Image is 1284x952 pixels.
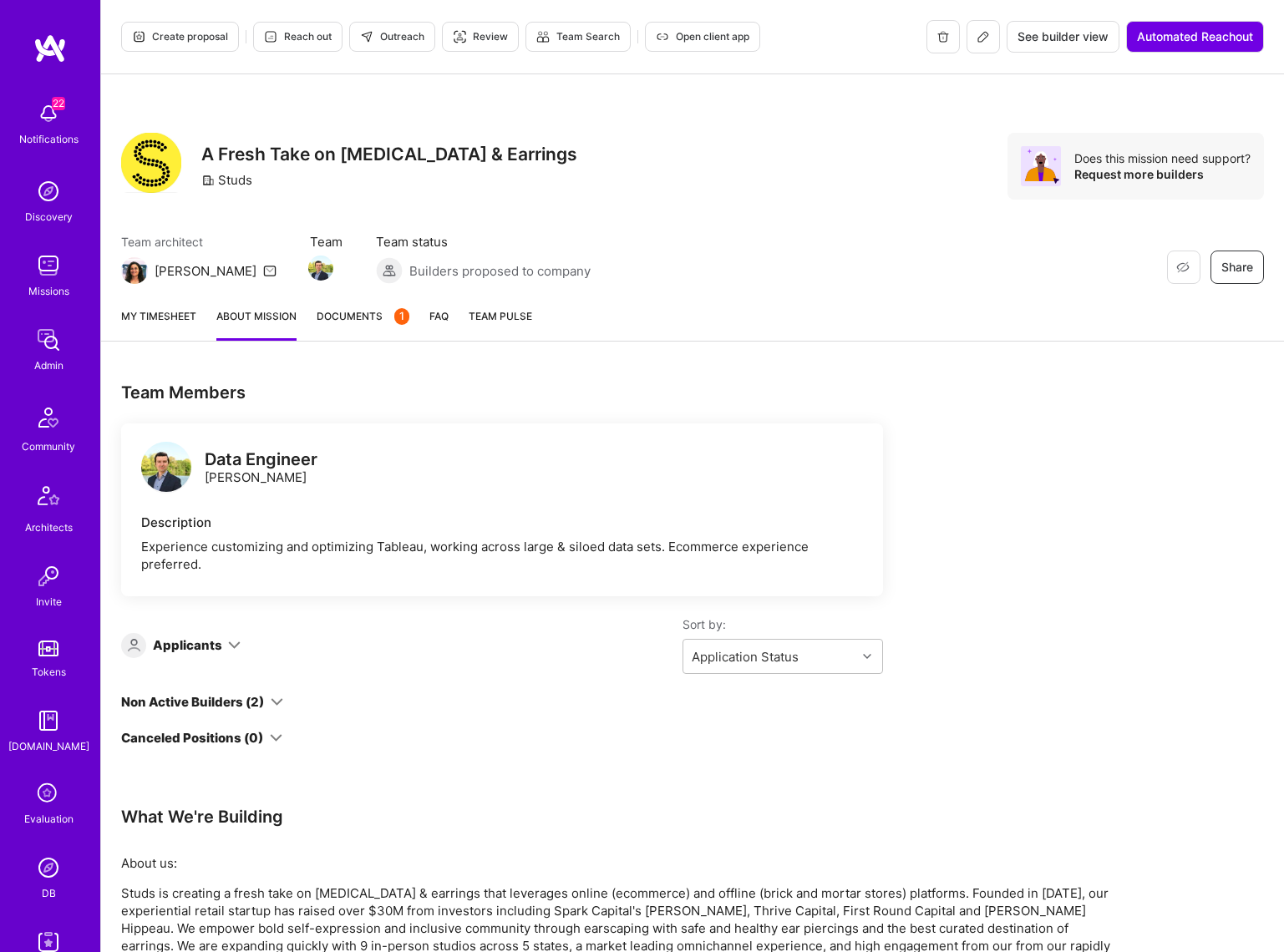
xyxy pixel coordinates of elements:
a: logo [141,442,191,496]
span: Automated Reachout [1137,28,1253,45]
img: Company Logo [121,133,181,193]
i: icon ArrowDown [270,732,282,744]
label: Sort by: [683,616,883,632]
span: 22 [52,97,65,110]
div: Missions [28,282,69,300]
div: Discovery [25,208,73,225]
div: What We're Building [121,806,1124,828]
i: icon Mail [263,264,277,277]
button: Review [442,22,519,52]
i: icon EyeClosed [1176,261,1190,274]
img: Invite [32,560,65,593]
i: icon SelectionTeam [33,778,64,810]
h3: A Fresh Take on [MEDICAL_DATA] & Earrings [201,144,577,165]
img: Team Architect [121,257,148,284]
div: Description [141,514,863,531]
a: Team Member Avatar [310,254,332,282]
i: icon Applicant [128,639,140,651]
button: Create proposal [121,22,239,52]
img: bell [32,97,65,130]
button: Reach out [253,22,343,52]
div: Applicants [153,636,222,654]
a: Documents1 [317,307,409,341]
i: icon Proposal [132,30,145,43]
div: DB [42,884,56,902]
div: Experience customizing and optimizing Tableau, working across large & siloed data sets. Ecommerce... [141,538,863,573]
a: Team Pulse [469,307,532,341]
div: Evaluation [24,810,74,828]
img: admin teamwork [32,323,65,357]
img: Builders proposed to company [376,257,403,284]
div: Tokens [32,663,66,681]
div: Does this mission need support? [1074,150,1251,166]
button: Outreach [349,22,435,52]
div: Admin [34,357,63,374]
div: [DOMAIN_NAME] [8,737,89,755]
div: Non Active Builders (2) [121,693,264,711]
div: Architects [25,519,73,536]
div: Invite [36,593,62,610]
span: Team Search [536,29,620,44]
img: guide book [32,704,65,737]
img: Team Member Avatar [308,256,333,281]
img: logo [33,33,67,63]
i: icon ArrowDown [228,639,241,651]
a: About Mission [216,307,297,341]
img: Architects [28,479,69,519]
a: My timesheet [121,307,196,341]
span: Reach out [264,29,332,44]
i: icon Chevron [863,652,871,661]
div: Canceled Positions (0) [121,729,263,747]
img: Avatar [1021,146,1061,186]
button: See builder view [1007,21,1119,53]
div: Team Members [121,382,883,403]
img: tokens [38,641,58,656]
span: Team [310,233,343,251]
div: Studs [201,171,252,189]
a: FAQ [429,307,449,341]
button: Automated Reachout [1126,21,1264,53]
img: logo [141,442,191,492]
span: Team Pulse [469,310,532,322]
img: teamwork [32,249,65,282]
i: icon Targeter [453,30,466,43]
span: Team architect [121,233,277,251]
i: icon ArrowDown [271,696,283,708]
button: Team Search [525,22,631,52]
i: icon CompanyGray [201,174,215,187]
p: About us: [121,854,1124,872]
img: Community [28,398,69,438]
div: [PERSON_NAME] [155,262,256,280]
div: Community [22,438,75,455]
button: Open client app [645,22,760,52]
span: Builders proposed to company [409,262,591,280]
button: Share [1210,251,1264,284]
span: Review [453,29,508,44]
span: Team status [376,233,591,251]
div: [PERSON_NAME] [205,451,317,486]
span: See builder view [1018,28,1109,45]
span: Create proposal [132,29,228,44]
div: Data Engineer [205,451,317,468]
img: discovery [32,175,65,208]
span: Share [1221,259,1253,276]
div: 1 [394,308,409,325]
span: Documents [317,307,409,325]
img: Admin Search [32,851,65,884]
div: Notifications [19,130,79,148]
div: Application Status [692,648,799,666]
span: Open client app [656,29,749,44]
span: Outreach [360,29,424,44]
div: Request more builders [1074,166,1251,182]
